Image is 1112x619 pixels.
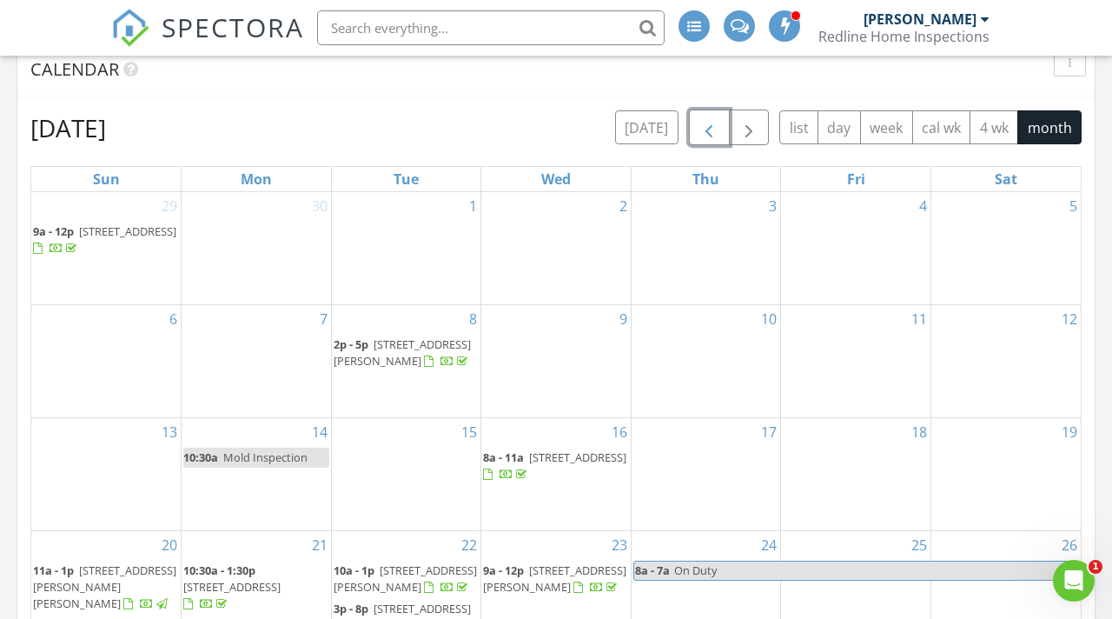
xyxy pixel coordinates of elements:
span: [STREET_ADDRESS][PERSON_NAME] [334,562,477,595]
span: Calendar [30,57,119,81]
span: 11a - 1p [33,562,74,578]
button: [DATE] [615,110,678,144]
td: Go to July 15, 2025 [331,417,481,530]
a: Go to July 25, 2025 [908,531,930,559]
a: 2p - 5p [STREET_ADDRESS][PERSON_NAME] [334,336,471,369]
td: Go to July 8, 2025 [331,304,481,417]
a: Thursday [689,167,723,191]
input: Search everything... [317,10,665,45]
span: 8a - 7a [634,562,671,580]
a: Go to July 6, 2025 [166,305,181,333]
a: Go to July 11, 2025 [908,305,930,333]
span: 1 [1089,560,1102,574]
a: Go to June 29, 2025 [158,192,181,220]
button: Previous month [689,110,730,145]
td: Go to July 12, 2025 [930,304,1081,417]
span: [STREET_ADDRESS][PERSON_NAME] [334,336,471,369]
a: 10:30a - 1:30p [STREET_ADDRESS] [183,561,329,616]
a: 9a - 12p [STREET_ADDRESS][PERSON_NAME] [483,562,626,595]
a: Go to July 12, 2025 [1058,305,1081,333]
a: Go to July 23, 2025 [608,531,631,559]
span: 9a - 12p [483,562,524,578]
span: 2p - 5p [334,336,368,352]
a: 9a - 12p [STREET_ADDRESS] [33,223,176,256]
a: Go to July 7, 2025 [316,305,331,333]
span: [STREET_ADDRESS] [529,449,626,465]
a: Go to July 18, 2025 [908,418,930,446]
button: week [860,110,913,144]
span: On Duty [674,562,717,578]
td: Go to July 7, 2025 [182,304,332,417]
img: The Best Home Inspection Software - Spectora [111,9,149,47]
td: Go to July 5, 2025 [930,192,1081,304]
td: Go to June 30, 2025 [182,192,332,304]
span: 10a - 1p [334,562,374,578]
a: Go to July 13, 2025 [158,418,181,446]
td: Go to July 9, 2025 [481,304,632,417]
td: Go to July 6, 2025 [31,304,182,417]
iframe: Intercom live chat [1053,560,1095,602]
a: Go to July 16, 2025 [608,418,631,446]
span: 10:30a [183,449,218,465]
a: Monday [237,167,275,191]
a: Go to July 4, 2025 [916,192,930,220]
a: Go to July 8, 2025 [466,305,480,333]
span: SPECTORA [162,9,304,45]
td: Go to July 1, 2025 [331,192,481,304]
td: Go to July 2, 2025 [481,192,632,304]
a: Go to July 3, 2025 [765,192,780,220]
a: 9a - 12p [STREET_ADDRESS][PERSON_NAME] [483,561,629,598]
td: Go to July 18, 2025 [781,417,931,530]
a: Go to July 24, 2025 [758,531,780,559]
a: Sunday [89,167,123,191]
button: list [779,110,818,144]
a: SPECTORA [111,23,304,60]
span: 10:30a - 1:30p [183,562,255,578]
a: 10a - 1p [STREET_ADDRESS][PERSON_NAME] [334,562,477,595]
span: [STREET_ADDRESS][PERSON_NAME][PERSON_NAME] [33,562,176,611]
td: Go to July 17, 2025 [631,417,781,530]
a: Go to July 1, 2025 [466,192,480,220]
button: Next month [729,110,770,145]
button: month [1017,110,1082,144]
td: Go to July 16, 2025 [481,417,632,530]
div: Redline Home Inspections [818,28,990,45]
a: 11a - 1p [STREET_ADDRESS][PERSON_NAME][PERSON_NAME] [33,562,176,611]
td: Go to July 11, 2025 [781,304,931,417]
a: Wednesday [538,167,574,191]
a: Go to July 2, 2025 [616,192,631,220]
a: Go to July 5, 2025 [1066,192,1081,220]
td: Go to July 14, 2025 [182,417,332,530]
a: 10:30a - 1:30p [STREET_ADDRESS] [183,562,281,611]
a: 11a - 1p [STREET_ADDRESS][PERSON_NAME][PERSON_NAME] [33,561,179,616]
td: Go to July 19, 2025 [930,417,1081,530]
a: Go to June 30, 2025 [308,192,331,220]
td: Go to June 29, 2025 [31,192,182,304]
a: Go to July 19, 2025 [1058,418,1081,446]
h2: [DATE] [30,110,106,145]
a: 10a - 1p [STREET_ADDRESS][PERSON_NAME] [334,561,480,598]
button: day [817,110,861,144]
div: [PERSON_NAME] [864,10,976,28]
span: [STREET_ADDRESS] [79,223,176,239]
span: Mold Inspection [223,449,308,465]
span: 9a - 12p [33,223,74,239]
a: Go to July 9, 2025 [616,305,631,333]
td: Go to July 13, 2025 [31,417,182,530]
span: 8a - 11a [483,449,524,465]
span: [STREET_ADDRESS] [183,579,281,595]
a: 8a - 11a [STREET_ADDRESS] [483,448,629,485]
a: Saturday [991,167,1021,191]
td: Go to July 10, 2025 [631,304,781,417]
a: Go to July 17, 2025 [758,418,780,446]
a: Go to July 10, 2025 [758,305,780,333]
button: cal wk [912,110,971,144]
a: Friday [844,167,869,191]
a: 9a - 12p [STREET_ADDRESS] [33,222,179,259]
td: Go to July 4, 2025 [781,192,931,304]
button: 4 wk [970,110,1018,144]
a: Go to July 14, 2025 [308,418,331,446]
a: Go to July 21, 2025 [308,531,331,559]
a: Tuesday [390,167,422,191]
a: 2p - 5p [STREET_ADDRESS][PERSON_NAME] [334,335,480,372]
